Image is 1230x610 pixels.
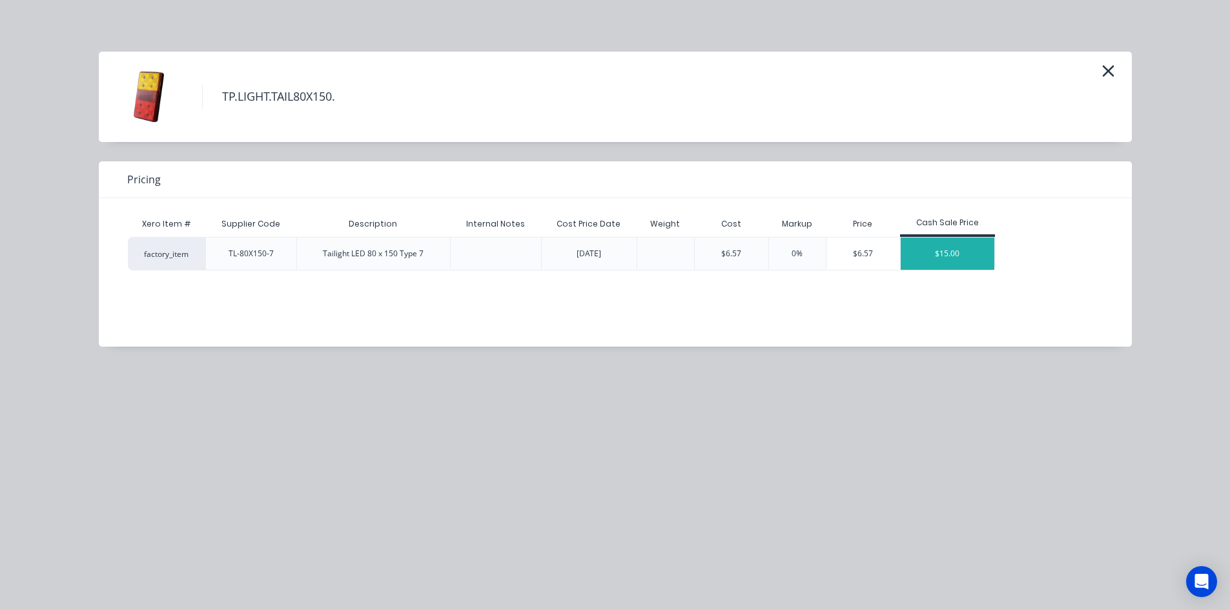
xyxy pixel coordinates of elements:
div: Open Intercom Messenger [1186,566,1217,597]
div: $15.00 [901,238,995,270]
div: Cost Price Date [546,208,631,240]
div: Cost [694,211,768,237]
div: Supplier Code [211,208,291,240]
span: Pricing [127,172,161,187]
div: Xero Item # [128,211,205,237]
div: $6.57 [826,238,900,270]
img: TP.LIGHT.TAIL80X150. [118,65,183,129]
div: Internal Notes [456,208,535,240]
div: Tailight LED 80 x 150 Type 7 [323,248,424,259]
div: TL-80X150-7 [229,248,274,259]
div: Price [826,211,900,237]
div: Cash Sale Price [900,217,996,229]
div: 0% [792,248,803,259]
div: [DATE] [577,248,601,259]
div: factory_item [128,237,205,270]
h4: TP.LIGHT.TAIL80X150. [202,85,354,109]
div: Markup [768,211,826,237]
div: Description [338,208,407,240]
div: Weight [640,208,690,240]
div: $6.57 [721,248,741,259]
